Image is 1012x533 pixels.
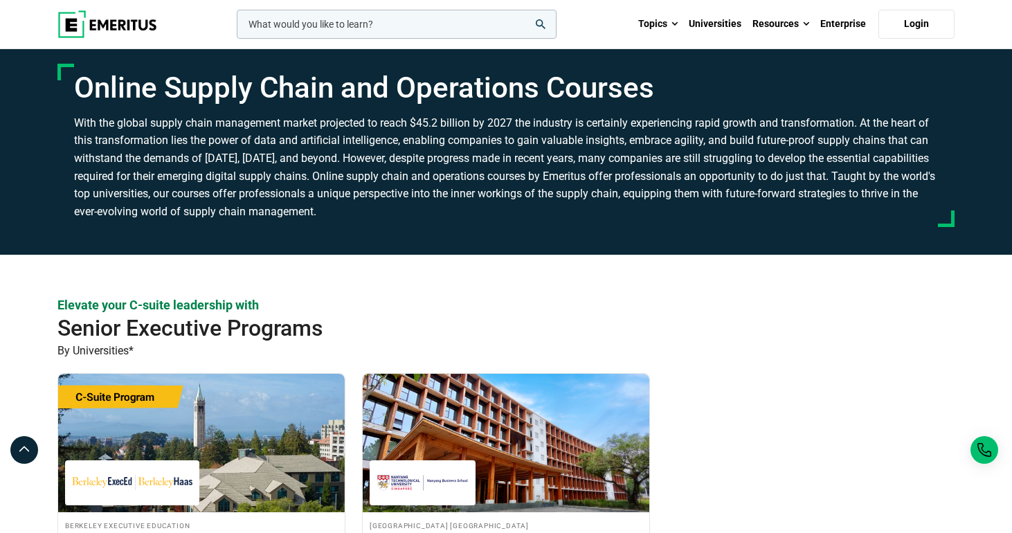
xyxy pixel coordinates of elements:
h2: Senior Executive Programs [57,314,865,342]
img: Chief Operating Officer (COO) Programme | Online Leadership Course [363,374,649,512]
img: Berkeley Chief Operating Officer Program | Online Supply Chain and Operations Course [58,374,345,512]
h4: Berkeley Executive Education [65,519,338,531]
p: Elevate your C-suite leadership with [57,296,955,314]
h1: Online Supply Chain and Operations Courses [74,71,938,105]
img: Berkeley Executive Education [72,467,192,498]
p: By Universities* [57,342,955,360]
img: Nanyang Technological University Nanyang Business School [377,467,469,498]
h4: [GEOGRAPHIC_DATA] [GEOGRAPHIC_DATA] [370,519,642,531]
a: Login [878,10,955,39]
h3: With the global supply chain management market projected to reach $45.2 billion by 2027 the indus... [74,114,938,221]
input: woocommerce-product-search-field-0 [237,10,557,39]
